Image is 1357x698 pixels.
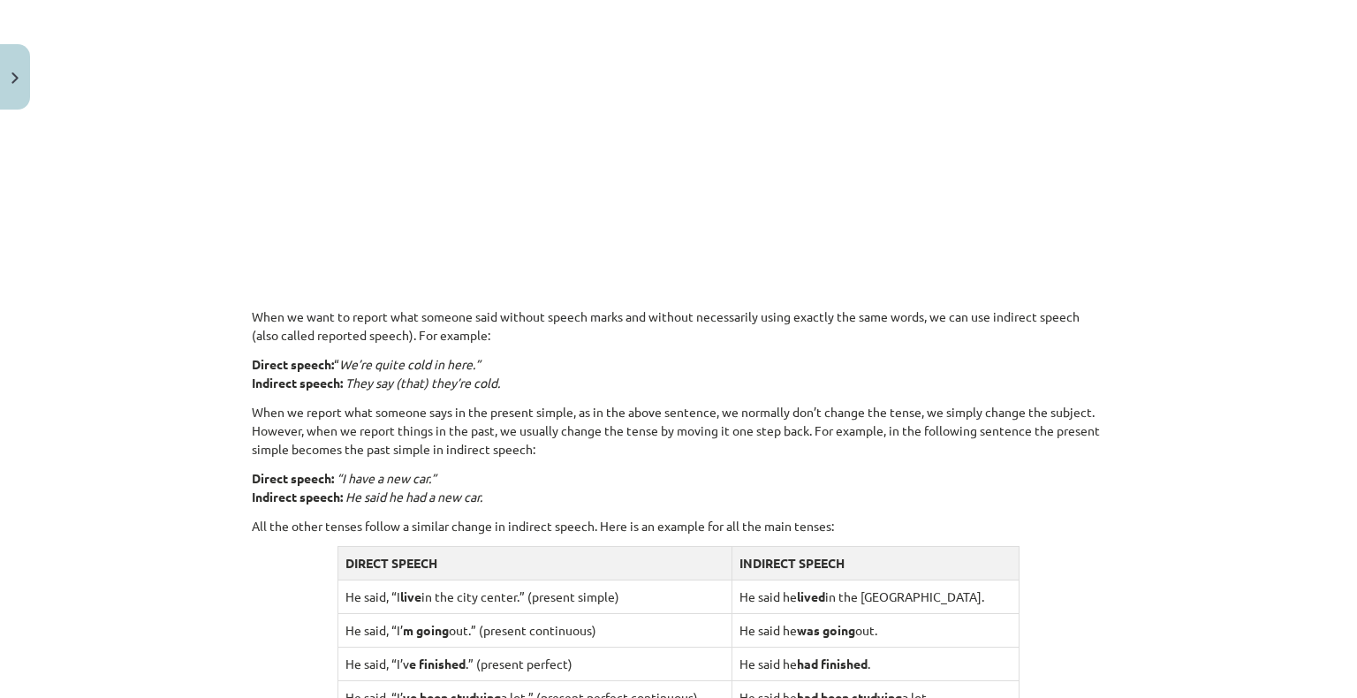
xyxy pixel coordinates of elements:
strong: Indirect speech: [252,489,343,505]
strong: live [400,588,421,604]
strong: lived [797,588,825,604]
strong: Direct speech: [252,356,334,372]
strong: e finished [409,656,466,671]
em: They say (that) they’re cold. [345,375,500,391]
td: He said he in the [GEOGRAPHIC_DATA]. [732,580,1020,613]
td: He said, “I’v .” (present perfect) [337,647,732,680]
strong: had finished [797,656,868,671]
em: We’re quite cold in here.” [339,356,481,372]
strong: m going [403,622,449,638]
img: icon-close-lesson-0947bae3869378f0d4975bcd49f059093ad1ed9edebbc8119c70593378902aed.svg [11,72,19,84]
p: When we want to report what someone said without speech marks and without necessarily using exact... [252,307,1105,345]
td: He said he out. [732,613,1020,647]
strong: Direct speech: [252,470,334,486]
td: DIRECT SPEECH [337,546,732,580]
strong: Indirect speech: [252,375,343,391]
p: All the other tenses follow a similar change in indirect speech. Here is an example for all the m... [252,517,1105,535]
td: He said, “I’ out.” (present continuous) [337,613,732,647]
em: He said he had a new car. [345,489,482,505]
p: When we report what someone says in the present simple, as in the above sentence, we normally don... [252,403,1105,459]
p: “ [252,355,1105,392]
td: INDIRECT SPEECH [732,546,1020,580]
td: He said he . [732,647,1020,680]
em: “I have a new car.” [337,470,436,486]
strong: was going [797,622,855,638]
td: He said, “I in the city center.” (present simple) [337,580,732,613]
